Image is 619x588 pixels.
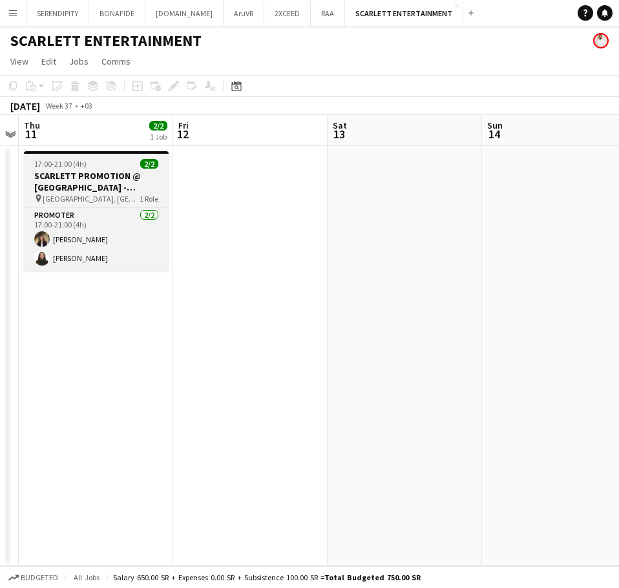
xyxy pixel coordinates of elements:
[101,56,131,67] span: Comms
[333,120,347,131] span: Sat
[24,208,169,271] app-card-role: Promoter2/217:00-21:00 (4h)[PERSON_NAME][PERSON_NAME]
[36,53,61,70] a: Edit
[311,1,345,26] button: RAA
[113,572,421,582] div: Salary 650.00 SR + Expenses 0.00 SR + Subsistence 100.00 SR =
[71,572,102,582] span: All jobs
[24,170,169,193] h3: SCARLETT PROMOTION @ [GEOGRAPHIC_DATA] - [GEOGRAPHIC_DATA]
[24,120,40,131] span: Thu
[41,56,56,67] span: Edit
[140,194,158,204] span: 1 Role
[24,151,169,271] app-job-card: 17:00-21:00 (4h)2/2SCARLETT PROMOTION @ [GEOGRAPHIC_DATA] - [GEOGRAPHIC_DATA] [GEOGRAPHIC_DATA], ...
[21,573,58,582] span: Budgeted
[224,1,264,26] button: AruVR
[10,56,28,67] span: View
[331,127,347,142] span: 13
[176,127,189,142] span: 12
[26,1,89,26] button: SERENDIPITY
[345,1,463,26] button: SCARLETT ENTERTAINMENT
[485,127,503,142] span: 14
[64,53,94,70] a: Jobs
[10,31,202,50] h1: SCARLETT ENTERTAINMENT
[264,1,311,26] button: 2XCEED
[149,121,167,131] span: 2/2
[34,159,87,169] span: 17:00-21:00 (4h)
[6,571,60,585] button: Budgeted
[145,1,224,26] button: [DOMAIN_NAME]
[80,101,92,110] div: +03
[487,120,503,131] span: Sun
[10,100,40,112] div: [DATE]
[5,53,34,70] a: View
[69,56,89,67] span: Jobs
[22,127,40,142] span: 11
[43,101,75,110] span: Week 37
[89,1,145,26] button: BONAFIDE
[150,132,167,142] div: 1 Job
[140,159,158,169] span: 2/2
[593,33,609,48] app-user-avatar: Obada Ghali
[96,53,136,70] a: Comms
[178,120,189,131] span: Fri
[324,572,421,582] span: Total Budgeted 750.00 SR
[43,194,140,204] span: [GEOGRAPHIC_DATA], [GEOGRAPHIC_DATA]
